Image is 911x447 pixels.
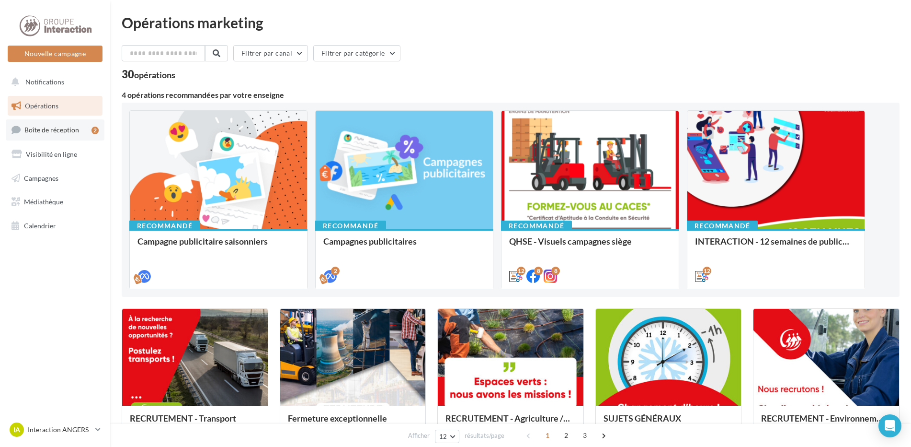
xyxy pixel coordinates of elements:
span: Boîte de réception [24,126,79,134]
div: 2 [331,267,340,275]
div: Recommandé [687,221,758,231]
span: Campagnes [24,174,58,182]
div: RECRUTEMENT - Transport [130,413,260,433]
div: 12 [703,267,711,275]
div: INTERACTION - 12 semaines de publication [695,236,857,256]
span: Visibilité en ligne [26,150,77,158]
span: 1 [540,428,555,443]
div: 30 [122,69,175,80]
a: Boîte de réception2 [6,119,104,140]
span: Notifications [25,78,64,86]
div: 8 [534,267,543,275]
div: Campagne publicitaire saisonniers [137,236,299,256]
div: Opérations marketing [122,15,900,30]
div: QHSE - Visuels campagnes siège [509,236,671,256]
a: Médiathèque [6,192,104,212]
button: Filtrer par canal [233,45,308,61]
span: 2 [558,428,574,443]
div: Recommandé [501,221,572,231]
span: Opérations [25,102,58,110]
div: Open Intercom Messenger [878,414,901,437]
div: Recommandé [315,221,386,231]
div: 2 [91,127,99,134]
div: 4 opérations recommandées par votre enseigne [122,91,900,99]
span: Afficher [408,431,430,440]
button: Notifications [6,72,101,92]
div: Fermeture exceptionnelle [288,413,418,433]
div: SUJETS GÉNÉRAUX [604,413,734,433]
span: résultats/page [465,431,504,440]
button: Filtrer par catégorie [313,45,400,61]
div: Recommandé [129,221,200,231]
a: IA Interaction ANGERS [8,421,102,439]
span: Calendrier [24,222,56,230]
div: 8 [551,267,560,275]
span: Médiathèque [24,198,63,206]
a: Calendrier [6,216,104,236]
button: 12 [435,430,459,443]
a: Campagnes [6,168,104,188]
span: IA [13,425,20,435]
div: opérations [134,71,175,79]
span: 12 [439,433,447,440]
div: 12 [517,267,525,275]
a: Opérations [6,96,104,116]
p: Interaction ANGERS [28,425,91,435]
span: 3 [577,428,592,443]
div: Campagnes publicitaires [323,236,485,256]
div: RECRUTEMENT - Agriculture / Espaces verts [445,413,576,433]
div: RECRUTEMENT - Environnement [761,413,891,433]
a: Visibilité en ligne [6,144,104,165]
button: Nouvelle campagne [8,46,102,62]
